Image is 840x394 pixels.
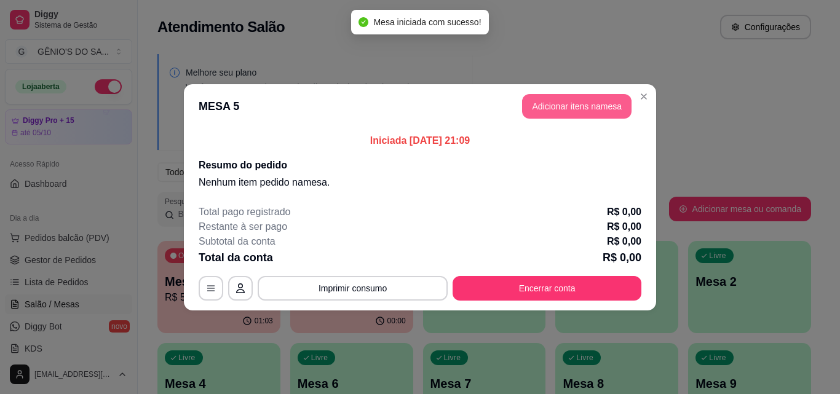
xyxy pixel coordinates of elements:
p: Total da conta [199,249,273,266]
h2: Resumo do pedido [199,158,641,173]
button: Close [634,87,654,106]
header: MESA 5 [184,84,656,128]
span: Mesa iniciada com sucesso! [373,17,481,27]
span: check-circle [359,17,368,27]
p: R$ 0,00 [607,205,641,219]
button: Imprimir consumo [258,276,448,301]
button: Adicionar itens namesa [522,94,632,119]
p: R$ 0,00 [607,219,641,234]
button: Encerrar conta [453,276,641,301]
p: Subtotal da conta [199,234,275,249]
p: Restante à ser pago [199,219,287,234]
p: R$ 0,00 [607,234,641,249]
p: R$ 0,00 [603,249,641,266]
p: Nenhum item pedido na mesa . [199,175,641,190]
p: Total pago registrado [199,205,290,219]
p: Iniciada [DATE] 21:09 [199,133,641,148]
